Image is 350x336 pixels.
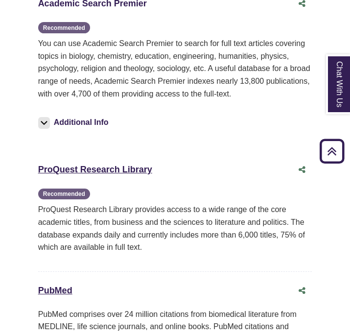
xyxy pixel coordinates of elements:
button: Additional Info [38,116,112,129]
a: PubMed [38,286,72,295]
a: Back to Top [316,144,348,158]
span: Recommended [38,189,90,200]
button: Share this database [292,282,312,300]
p: ProQuest Research Library provides access to a wide range of the core academic titles, from busin... [38,203,312,253]
p: You can use Academic Search Premier to search for full text articles covering topics in biology, ... [38,37,312,100]
a: ProQuest Research Library [38,165,152,174]
button: Share this database [292,161,312,179]
span: Recommended [38,22,90,33]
